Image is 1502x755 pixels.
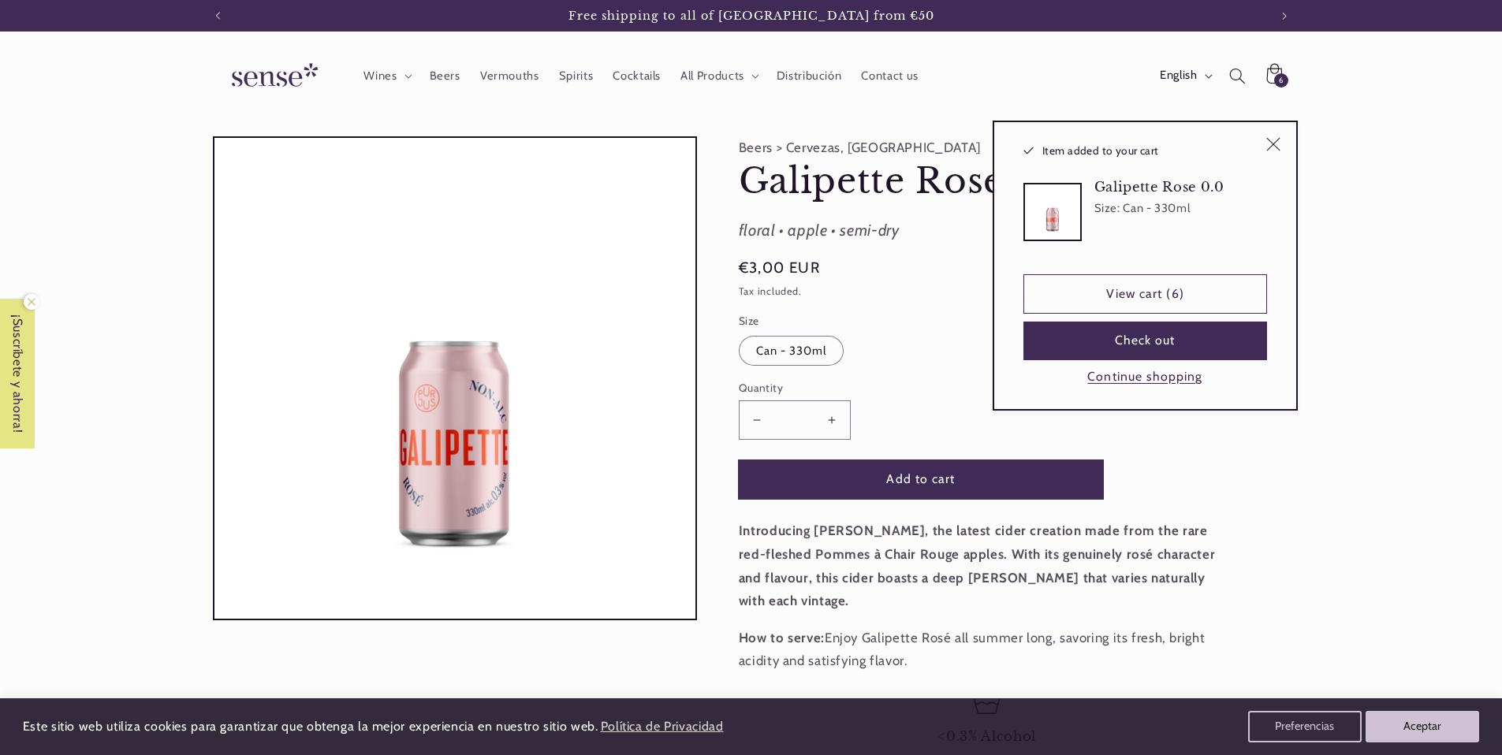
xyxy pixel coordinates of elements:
button: Preferencias [1248,711,1362,742]
span: Wines [363,69,397,84]
span: Beers [430,69,460,84]
button: Continue shopping [1083,369,1207,385]
a: Sense [207,47,337,105]
h2: Item added to your cart [1023,143,1255,158]
strong: Introducing [PERSON_NAME], the latest cider creation made from the rare red-fleshed Pommes à Chai... [739,523,1216,608]
span: Distribución [777,69,842,84]
span: Contact us [861,69,918,84]
span: Free shipping to all of [GEOGRAPHIC_DATA] from €50 [568,9,935,23]
dt: Size: [1094,201,1120,215]
div: Item added to your cart [993,121,1297,411]
div: floral • apple • semi-dry [739,217,1236,245]
h1: Galipette Rose 0.0 [739,159,1236,204]
img: Sense [213,54,331,99]
button: English [1150,60,1219,91]
a: Cocktails [603,58,671,93]
label: Quantity [739,380,1103,396]
summary: Wines [354,58,419,93]
summary: All Products [671,58,767,93]
button: Close [1255,126,1291,162]
strong: How to serve: [739,630,825,645]
a: Beers [419,58,470,93]
media-gallery: Gallery Viewer [213,136,697,620]
span: English [1160,67,1197,84]
span: All Products [680,69,744,84]
a: Spirits [549,58,603,93]
legend: Size [739,313,761,329]
span: Cocktails [613,69,661,84]
a: Distribución [766,58,852,93]
h3: Galipette Rose 0.0 [1094,179,1224,195]
span: Enjoy Galipette Rosé all summer long, savoring its fresh, bright acidity and satisfying flavor. [739,630,1206,669]
span: Spirits [559,69,593,84]
span: Este sitio web utiliza cookies para garantizar que obtenga la mejor experiencia en nuestro sitio ... [23,719,598,734]
summary: Search [1220,58,1256,94]
div: Tax included. [739,284,1236,300]
span: Vermouths [480,69,539,84]
button: Add to cart [739,460,1103,499]
a: Contact us [852,58,929,93]
span: 6 [1279,73,1284,87]
span: ¡Suscríbete y ahorra! [2,299,34,448]
a: Política de Privacidad (opens in a new tab) [598,713,725,741]
button: Aceptar [1366,711,1479,742]
dd: Can - 330ml [1123,201,1190,215]
a: Vermouths [470,58,549,93]
span: €3,00 EUR [739,257,820,279]
label: Can - 330ml [739,336,844,366]
button: Check out [1023,322,1267,360]
a: View cart (6) [1023,274,1267,313]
